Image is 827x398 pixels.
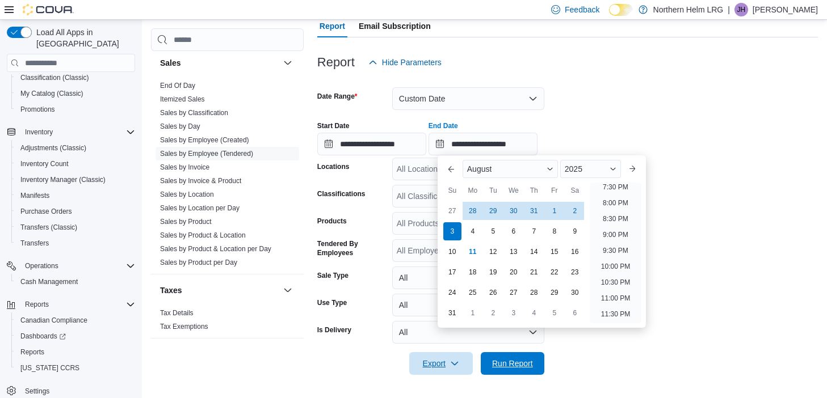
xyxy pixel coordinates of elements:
[160,285,182,296] h3: Taxes
[16,361,84,375] a: [US_STATE] CCRS
[566,181,584,200] div: Sa
[505,283,523,302] div: day-27
[317,217,347,226] label: Products
[160,258,237,267] span: Sales by Product per Day
[392,321,544,344] button: All
[16,173,135,187] span: Inventory Manager (Classic)
[20,223,77,232] span: Transfers (Classic)
[317,121,350,130] label: Start Date
[11,219,140,235] button: Transfers (Classic)
[16,275,82,289] a: Cash Management
[545,283,564,302] div: day-29
[566,202,584,220] div: day-2
[281,283,295,297] button: Taxes
[464,181,482,200] div: Mo
[505,304,523,322] div: day-3
[160,95,205,104] span: Itemized Sales
[20,298,53,311] button: Reports
[753,3,818,16] p: [PERSON_NAME]
[16,345,135,359] span: Reports
[11,70,140,86] button: Classification (Classic)
[160,82,195,90] a: End Of Day
[317,325,351,335] label: Is Delivery
[160,149,253,158] span: Sales by Employee (Tendered)
[16,236,53,250] a: Transfers
[609,4,633,16] input: Dark Mode
[16,361,135,375] span: Washington CCRS
[382,57,442,68] span: Hide Parameters
[160,57,181,69] h3: Sales
[429,121,458,130] label: End Date
[317,162,350,171] label: Locations
[11,274,140,290] button: Cash Management
[598,244,633,257] li: 9:30 PM
[20,159,69,168] span: Inventory Count
[20,384,54,398] a: Settings
[16,329,70,343] a: Dashboards
[20,363,79,372] span: [US_STATE] CCRS
[160,150,253,158] a: Sales by Employee (Tendered)
[20,259,63,273] button: Operations
[23,4,74,15] img: Cova
[11,188,140,204] button: Manifests
[484,283,502,302] div: day-26
[11,140,140,156] button: Adjustments (Classic)
[392,87,544,110] button: Custom Date
[20,259,135,273] span: Operations
[160,136,249,145] span: Sales by Employee (Created)
[160,204,240,212] a: Sales by Location per Day
[443,181,461,200] div: Su
[566,304,584,322] div: day-6
[484,202,502,220] div: day-29
[160,190,214,198] a: Sales by Location
[359,15,431,37] span: Email Subscription
[484,222,502,240] div: day-5
[160,176,241,185] span: Sales by Invoice & Product
[565,164,582,173] span: 2025
[11,312,140,328] button: Canadian Compliance
[597,260,635,273] li: 10:00 PM
[429,133,538,155] input: Press the down key to enter a popover containing a calendar. Press the escape key to close the po...
[442,201,585,323] div: August, 2025
[16,221,82,234] a: Transfers (Classic)
[11,172,140,188] button: Inventory Manager (Classic)
[484,304,502,322] div: day-2
[597,307,635,321] li: 11:30 PM
[16,205,135,218] span: Purchase Orders
[20,191,49,200] span: Manifests
[392,294,544,316] button: All
[16,329,135,343] span: Dashboards
[11,204,140,219] button: Purchase Orders
[160,57,279,69] button: Sales
[443,283,461,302] div: day-24
[25,128,53,137] span: Inventory
[151,79,304,274] div: Sales
[16,345,49,359] a: Reports
[560,160,621,178] div: Button. Open the year selector. 2025 is currently selected.
[464,202,482,220] div: day-28
[2,297,140,312] button: Reports
[25,261,58,270] span: Operations
[11,86,140,101] button: My Catalog (Classic)
[20,316,87,325] span: Canadian Compliance
[160,163,209,172] span: Sales by Invoice
[737,3,746,16] span: JH
[20,143,86,153] span: Adjustments (Classic)
[281,56,295,70] button: Sales
[525,222,543,240] div: day-7
[11,101,140,117] button: Promotions
[11,328,140,344] a: Dashboards
[505,181,523,200] div: We
[566,243,584,261] div: day-16
[20,384,135,398] span: Settings
[160,108,228,117] span: Sales by Classification
[160,190,214,199] span: Sales by Location
[160,109,228,117] a: Sales by Classification
[160,163,209,171] a: Sales by Invoice
[463,160,558,178] div: Button. Open the month selector. August is currently selected.
[11,344,140,360] button: Reports
[364,51,446,74] button: Hide Parameters
[11,235,140,251] button: Transfers
[505,222,523,240] div: day-6
[20,125,135,139] span: Inventory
